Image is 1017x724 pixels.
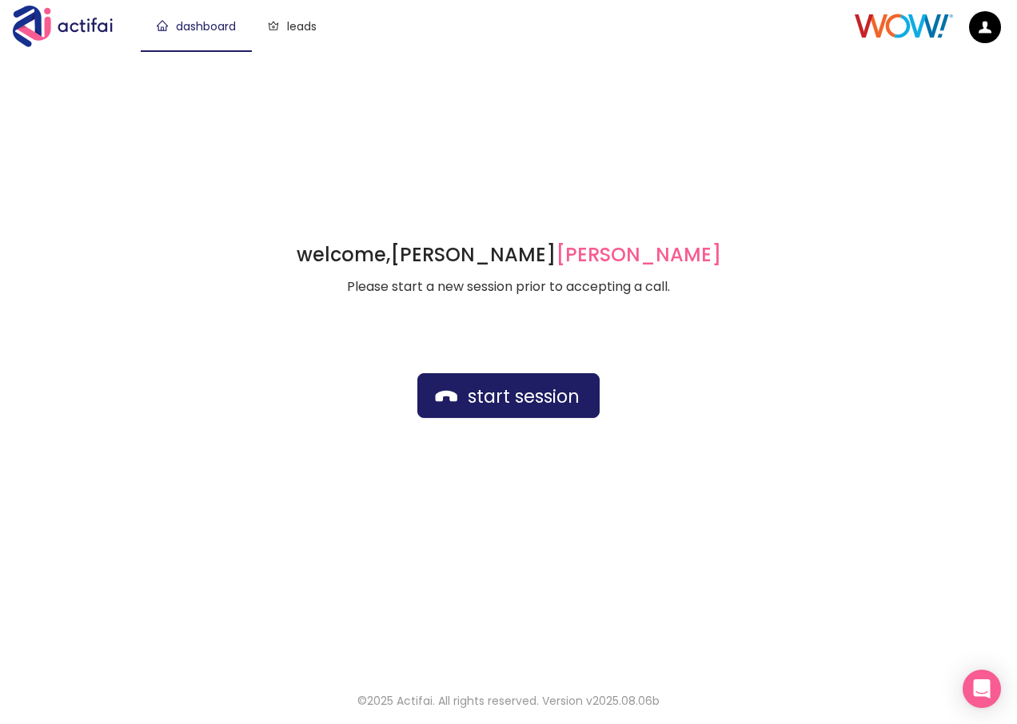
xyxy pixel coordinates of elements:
[969,11,1001,43] img: default.png
[13,6,128,47] img: Actifai Logo
[556,241,721,268] span: [PERSON_NAME]
[855,14,953,38] img: Client Logo
[963,670,1001,708] div: Open Intercom Messenger
[297,242,721,268] h1: welcome,
[157,18,236,34] a: dashboard
[417,373,600,418] button: start session
[390,241,721,268] strong: [PERSON_NAME]
[268,18,317,34] a: leads
[297,277,721,296] p: Please start a new session prior to accepting a call.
